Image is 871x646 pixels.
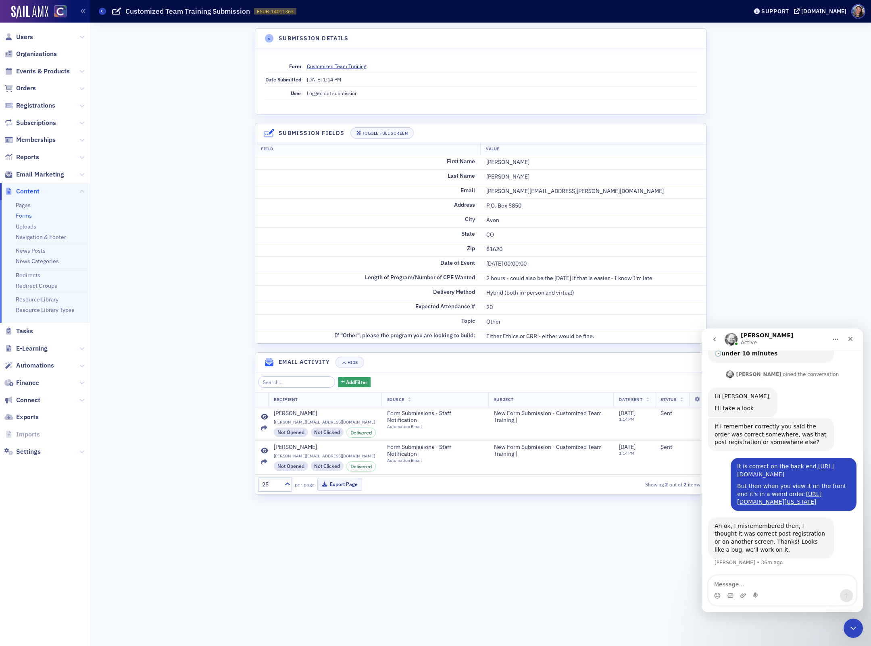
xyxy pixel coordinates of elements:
a: View Homepage [48,5,67,19]
button: AddFilter [338,377,371,387]
span: 1:14 PM [323,76,341,83]
th: Field [255,143,481,155]
a: News Posts [16,247,46,254]
a: Resource Library Types [16,306,75,314]
span: Date Submitted [265,76,301,83]
span: Imports [16,430,40,439]
div: Either Ethics or CRR - either would be fine. [486,332,700,341]
a: Users [4,33,33,42]
td: Zip [255,242,481,256]
a: Automations [4,361,54,370]
time: 1:14 PM [619,416,634,422]
div: Hybrid (both in-person and virtual) [486,289,700,297]
a: Resource Library [16,296,58,303]
span: [DATE] [307,76,323,83]
span: Form Submissions - Staff Notification [387,410,475,424]
strong: 2 [682,481,688,488]
span: [PERSON_NAME][EMAIL_ADDRESS][DOMAIN_NAME] [274,420,376,425]
span: Users [16,33,33,42]
td: If "Other", please the program you are looking to build: [255,329,481,343]
div: Other [486,318,700,326]
strong: 2 [664,481,669,488]
a: Connect [4,396,40,405]
th: Value [480,143,706,155]
span: E-Learning [16,344,48,353]
img: SailAMX [54,5,67,18]
div: Avon [486,216,700,224]
span: Tasks [16,327,33,336]
a: Customized Team Training [307,62,372,70]
h4: Submission Fields [279,129,345,137]
label: per page [295,481,315,488]
div: Delivered [346,428,376,437]
span: Add Filter [346,378,367,386]
td: Topic [255,314,481,329]
div: Toggle Full Screen [362,131,408,135]
span: Automations [16,361,54,370]
a: Navigation & Footer [16,233,66,241]
a: [PERSON_NAME] [274,410,376,417]
span: [DATE] [619,409,636,417]
iframe: Intercom live chat [702,328,863,612]
a: Email Marketing [4,170,64,179]
span: Recipient [274,397,298,402]
div: [DOMAIN_NAME] [801,8,846,15]
a: Settings [4,447,41,456]
td: Expected Attendance # [255,300,481,314]
div: [PERSON_NAME] [486,172,700,181]
span: Date Sent [619,397,642,402]
div: Delivered [346,461,376,471]
div: Not Clicked [311,461,344,470]
input: Search… [258,376,335,388]
a: Organizations [4,50,57,58]
td: State [255,227,481,242]
div: Not Opened [274,461,308,470]
span: Subject [494,397,514,402]
a: Exports [4,413,39,422]
span: Settings [16,447,41,456]
a: Redirects [16,272,40,279]
h4: Submission Details [279,34,348,43]
button: Export Page [317,478,362,490]
a: Form Submissions - Staff NotificationAutomation Email [387,410,483,429]
button: Toggle Full Screen [350,127,414,139]
span: FSUB-14011363 [257,8,294,15]
span: Orders [16,84,36,93]
td: Last Name [255,169,481,184]
div: Not Opened [274,428,308,436]
h1: Customized Team Training Submission [125,6,250,16]
td: Email [255,184,481,198]
div: Sent [661,410,700,417]
a: Redirect Groups [16,282,57,289]
img: SailAMX [11,6,48,19]
a: Uploads [16,223,36,230]
span: Form Submissions - Staff Notification [387,444,475,458]
div: Sent [661,444,700,451]
div: [PERSON_NAME][EMAIL_ADDRESS][PERSON_NAME][DOMAIN_NAME] [486,187,700,195]
span: Reports [16,153,39,162]
span: [PERSON_NAME][EMAIL_ADDRESS][DOMAIN_NAME] [274,453,376,459]
a: Reports [4,153,39,162]
div: 2 hours - could also be the [DATE] if that is easier - I know I'm late [486,274,700,282]
a: Tasks [4,327,33,336]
